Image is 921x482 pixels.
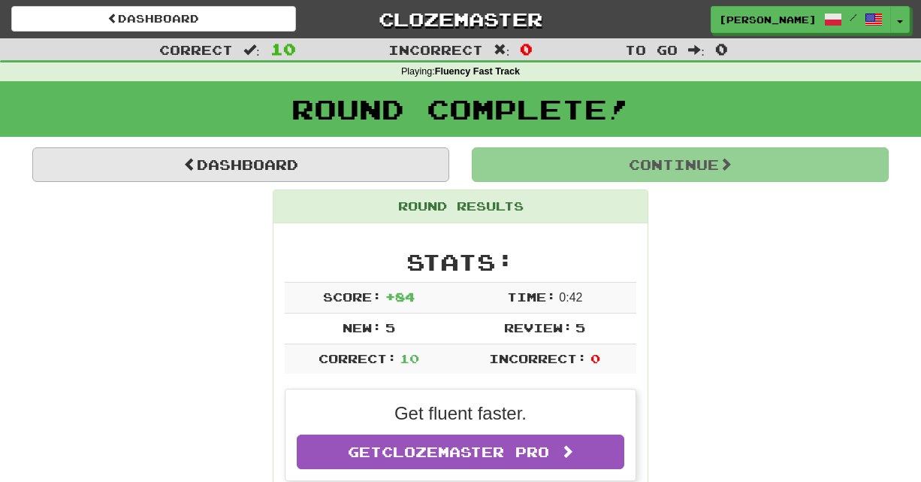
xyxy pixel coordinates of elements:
span: 5 [385,320,395,335]
span: / [850,12,857,23]
span: Score: [323,290,382,304]
span: Incorrect: [489,351,587,365]
span: Review: [504,320,572,335]
span: 10 [400,351,419,365]
span: : [494,44,510,56]
span: Time: [507,290,556,304]
p: Get fluent faster. [297,401,624,426]
span: Correct: [319,351,397,365]
h2: Stats: [285,250,636,274]
span: : [243,44,260,56]
span: Clozemaster Pro [382,444,549,460]
span: 0 [590,351,600,365]
a: Dashboard [11,6,296,32]
span: : [688,44,705,56]
span: [PERSON_NAME] [719,13,817,26]
a: Clozemaster [319,6,603,32]
span: 0 [520,40,533,58]
span: To go [625,42,678,57]
button: Continue [472,147,889,182]
strong: Fluency Fast Track [435,66,520,77]
span: 0 [715,40,728,58]
a: Dashboard [32,147,449,182]
a: [PERSON_NAME] / [711,6,891,33]
span: 5 [575,320,585,335]
h1: Round Complete! [5,94,916,124]
span: Correct [159,42,233,57]
span: + 84 [385,290,415,304]
span: Incorrect [388,42,483,57]
span: New: [343,320,382,335]
span: 10 [270,40,296,58]
div: Round Results [273,190,648,223]
span: 0 : 42 [559,291,582,304]
a: GetClozemaster Pro [297,435,624,469]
